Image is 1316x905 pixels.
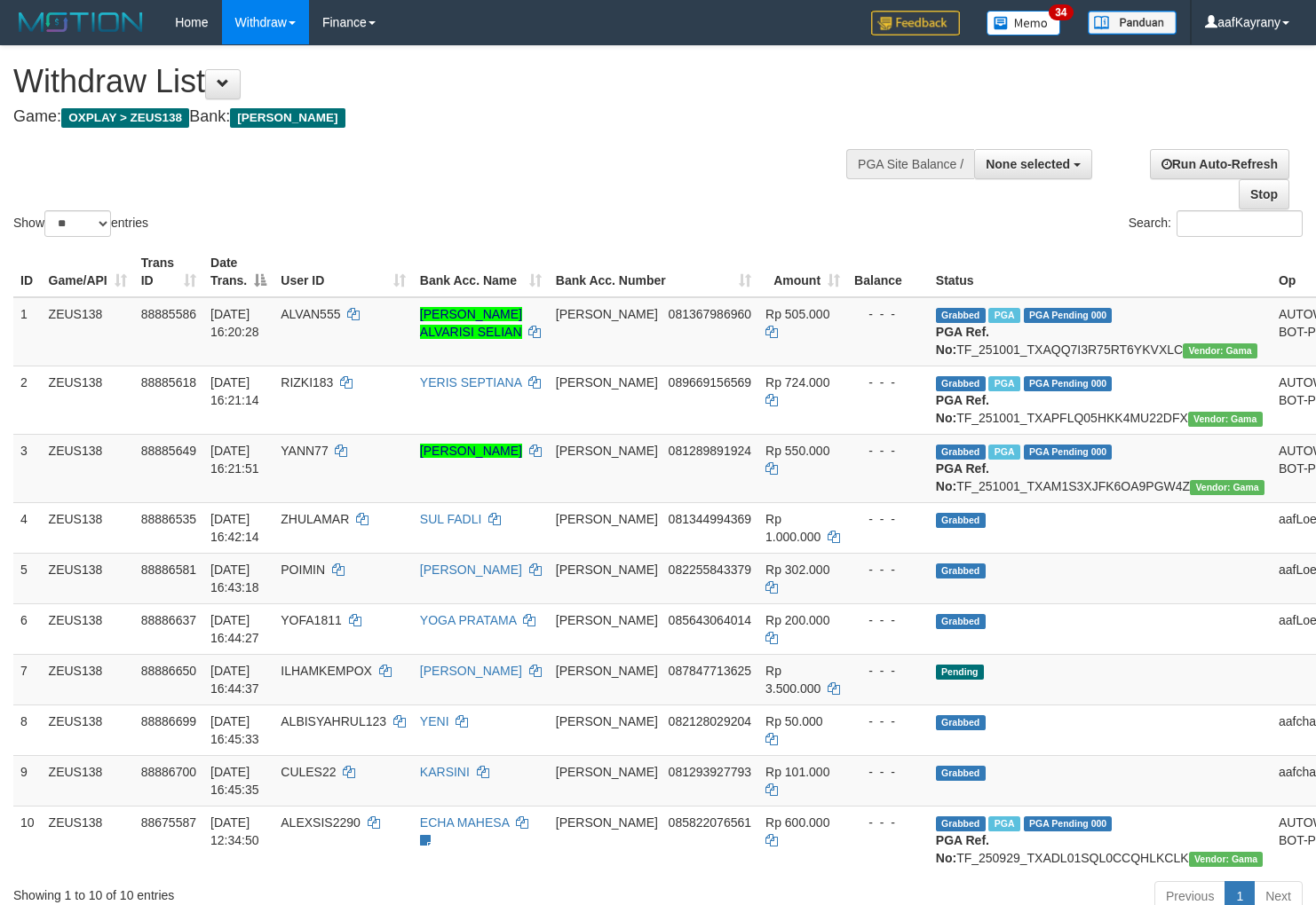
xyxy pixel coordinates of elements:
b: PGA Ref. No: [936,325,989,357]
td: ZEUS138 [42,704,134,755]
span: Rp 1.000.000 [765,512,821,544]
td: 10 [13,806,42,874]
a: Run Auto-Refresh [1150,149,1289,179]
span: Rp 600.000 [765,815,829,830]
td: 6 [13,603,42,654]
img: Feedback.jpg [871,11,960,35]
div: - - - [854,611,922,629]
th: Amount: activate to sort column ascending [758,247,847,297]
span: Rp 50.000 [765,714,823,728]
span: Copy 081344994369 to clipboard [669,512,751,526]
span: [PERSON_NAME] [556,613,658,627]
span: [DATE] 16:44:27 [210,613,259,645]
span: Vendor URL: https://trx31.1velocity.biz [1188,412,1263,427]
span: Rp 724.000 [765,375,829,390]
td: TF_251001_TXAQQ7I3R75RT6YKVXLC [929,297,1272,366]
span: [PERSON_NAME] [556,307,658,321]
td: 7 [13,654,42,704]
span: [DATE] 16:21:51 [210,444,259,476]
a: Stop [1239,179,1289,209]
th: Game/API: activate to sort column ascending [42,247,134,297]
span: Copy 085643064014 to clipboard [669,613,751,627]
span: Rp 200.000 [765,613,829,627]
span: Grabbed [936,513,986,528]
span: Grabbed [936,308,986,323]
span: Vendor URL: https://trx31.1velocity.biz [1189,852,1264,867]
span: 34 [1049,4,1073,20]
span: Copy 082128029204 to clipboard [669,714,751,728]
a: KARSINI [420,765,470,779]
span: ALBISYAHRUL123 [281,714,386,728]
span: [PERSON_NAME] [556,765,658,779]
span: Pending [936,665,984,680]
span: CULES22 [281,765,336,779]
td: ZEUS138 [42,755,134,806]
span: Vendor URL: https://trx31.1velocity.biz [1183,343,1257,358]
td: ZEUS138 [42,366,134,434]
td: ZEUS138 [42,806,134,874]
td: ZEUS138 [42,297,134,366]
b: PGA Ref. No: [936,393,989,425]
b: PGA Ref. No: [936,461,989,493]
img: Button%20Memo.svg [987,11,1061,35]
span: ZHULAMAR [281,512,349,526]
span: [PERSON_NAME] [230,108,345,128]
h1: Withdraw List [13,64,860,99]
span: Grabbed [936,563,986,578]
a: YENI [420,714,449,728]
label: Search: [1129,210,1303,237]
td: ZEUS138 [42,654,134,704]
th: Status [929,247,1272,297]
span: Copy 087847713625 to clipboard [669,664,751,678]
h4: Game: Bank: [13,108,860,126]
span: [PERSON_NAME] [556,375,658,390]
span: 88886535 [141,512,196,526]
a: [PERSON_NAME] [420,664,522,678]
div: Showing 1 to 10 of 10 entries [13,879,535,904]
th: Balance [847,247,929,297]
span: PGA Pending [1024,376,1113,391]
span: Grabbed [936,715,986,730]
td: 5 [13,553,42,603]
span: Grabbed [936,816,986,831]
span: [DATE] 16:44:37 [210,664,259,696]
span: [DATE] 16:45:35 [210,765,259,797]
a: [PERSON_NAME] ALVARISI SELIAN [420,307,522,339]
span: 88885586 [141,307,196,321]
span: [DATE] 16:21:14 [210,375,259,407]
td: 2 [13,366,42,434]
td: 4 [13,502,42,553]
td: TF_251001_TXAM1S3XJFK6OA9PGW4Z [929,434,1272,502]
td: TF_251001_TXAPFLQ05HKK4MU22DFX [929,366,1272,434]
span: 88886637 [141,613,196,627]
div: - - - [854,561,922,578]
span: Marked by aafpengsreynich [988,816,1019,831]
span: PGA Pending [1024,445,1113,460]
span: Grabbed [936,614,986,629]
span: PGA Pending [1024,308,1113,323]
span: [DATE] 16:45:33 [210,714,259,746]
img: panduan.png [1088,11,1177,35]
span: [PERSON_NAME] [556,714,658,728]
span: [DATE] 16:43:18 [210,563,259,594]
th: Bank Acc. Number: activate to sort column ascending [549,247,758,297]
a: [PERSON_NAME] [420,563,522,577]
span: Grabbed [936,445,986,460]
span: Rp 3.500.000 [765,664,821,696]
input: Search: [1177,210,1303,237]
span: Rp 101.000 [765,765,829,779]
span: 88886581 [141,563,196,577]
th: Date Trans.: activate to sort column descending [203,247,274,297]
td: 9 [13,755,42,806]
td: ZEUS138 [42,603,134,654]
div: - - - [854,814,922,831]
span: [PERSON_NAME] [556,664,658,678]
div: - - - [854,305,922,323]
td: ZEUS138 [42,553,134,603]
span: RIZKI183 [281,375,333,390]
span: ILHAMKEMPOX [281,664,372,678]
div: - - - [854,712,922,730]
select: Showentries [44,210,111,237]
span: [DATE] 16:20:28 [210,307,259,339]
a: SUL FADLI [420,512,482,526]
